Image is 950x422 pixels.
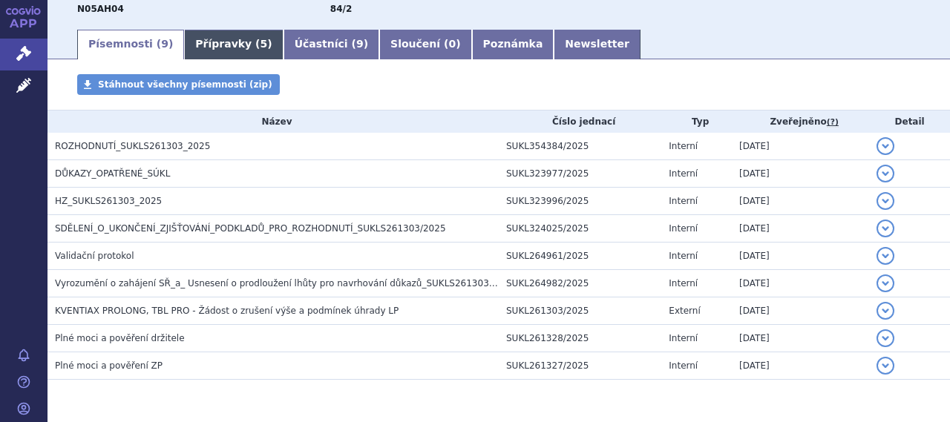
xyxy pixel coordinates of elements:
button: detail [877,220,894,237]
td: SUKL261328/2025 [499,325,661,352]
button: detail [877,165,894,182]
th: Detail [869,111,950,133]
span: ROZHODNUTÍ_SUKLS261303_2025 [55,141,210,151]
td: SUKL261303/2025 [499,297,661,325]
abbr: (?) [827,117,839,128]
a: Písemnosti (9) [77,30,184,59]
span: Plné moci a pověření ZP [55,360,163,371]
span: Interní [669,223,698,234]
td: [DATE] [732,270,869,297]
td: SUKL323977/2025 [499,160,661,188]
td: [DATE] [732,160,869,188]
span: DŮKAZY_OPATŘENÉ_SÚKL [55,168,170,179]
th: Typ [661,111,732,133]
button: detail [877,302,894,320]
td: [DATE] [732,297,869,325]
th: Zveřejněno [732,111,869,133]
td: SUKL354384/2025 [499,133,661,160]
td: SUKL264961/2025 [499,243,661,270]
span: Interní [669,141,698,151]
span: Interní [669,168,698,179]
span: HZ_SUKLS261303_2025 [55,196,162,206]
td: [DATE] [732,325,869,352]
span: Stáhnout všechny písemnosti (zip) [98,79,272,90]
td: [DATE] [732,188,869,215]
button: detail [877,137,894,155]
a: Newsletter [554,30,641,59]
span: KVENTIAX PROLONG, TBL PRO - Žádost o zrušení výše a podmínek úhrady LP [55,306,399,316]
td: SUKL323996/2025 [499,188,661,215]
span: Externí [669,306,700,316]
span: Interní [669,360,698,371]
td: [DATE] [732,352,869,380]
span: 9 [356,38,364,50]
button: detail [877,274,894,292]
a: Sloučení (0) [379,30,471,59]
a: Účastníci (9) [284,30,379,59]
strong: KVETIAPIN [77,4,124,14]
span: Interní [669,278,698,289]
span: Interní [669,196,698,206]
td: SUKL261327/2025 [499,352,661,380]
span: 9 [161,38,168,50]
span: Interní [669,333,698,343]
button: detail [877,192,894,210]
span: SDĚLENÍ_O_UKONČENÍ_ZJIŠŤOVÁNÍ_PODKLADŮ_PRO_ROZHODNUTÍ_SUKLS261303/2025 [55,223,446,234]
td: SUKL324025/2025 [499,215,661,243]
button: detail [877,329,894,347]
span: Vyrozumění o zahájení SŘ_a_ Usnesení o prodloužení lhůty pro navrhování důkazů_SUKLS261303/2025 [55,278,514,289]
td: [DATE] [732,243,869,270]
a: Poznámka [472,30,554,59]
span: Interní [669,251,698,261]
a: Stáhnout všechny písemnosti (zip) [77,74,280,95]
span: 0 [448,38,456,50]
th: Číslo jednací [499,111,661,133]
button: detail [877,247,894,265]
button: detail [877,357,894,375]
td: [DATE] [732,133,869,160]
span: 5 [261,38,268,50]
span: Validační protokol [55,251,134,261]
strong: antipsychotika třetí volby - speciální, p.o. [330,4,352,14]
td: [DATE] [732,215,869,243]
th: Název [47,111,499,133]
a: Přípravky (5) [184,30,283,59]
td: SUKL264982/2025 [499,270,661,297]
span: Plné moci a pověření držitele [55,333,185,343]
